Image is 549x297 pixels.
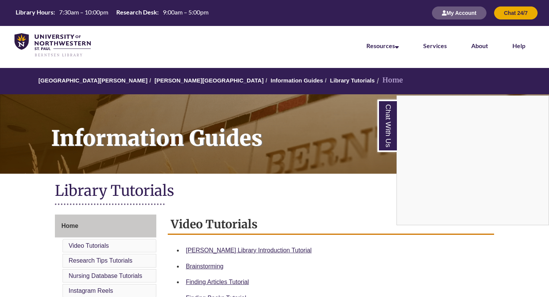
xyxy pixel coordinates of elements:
iframe: Chat Widget [397,96,549,225]
a: Resources [366,42,399,49]
div: Chat With Us [396,95,549,225]
img: UNWSP Library Logo [14,33,91,57]
a: Services [423,42,447,49]
a: About [471,42,488,49]
a: Help [512,42,525,49]
a: Chat With Us [377,100,397,152]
